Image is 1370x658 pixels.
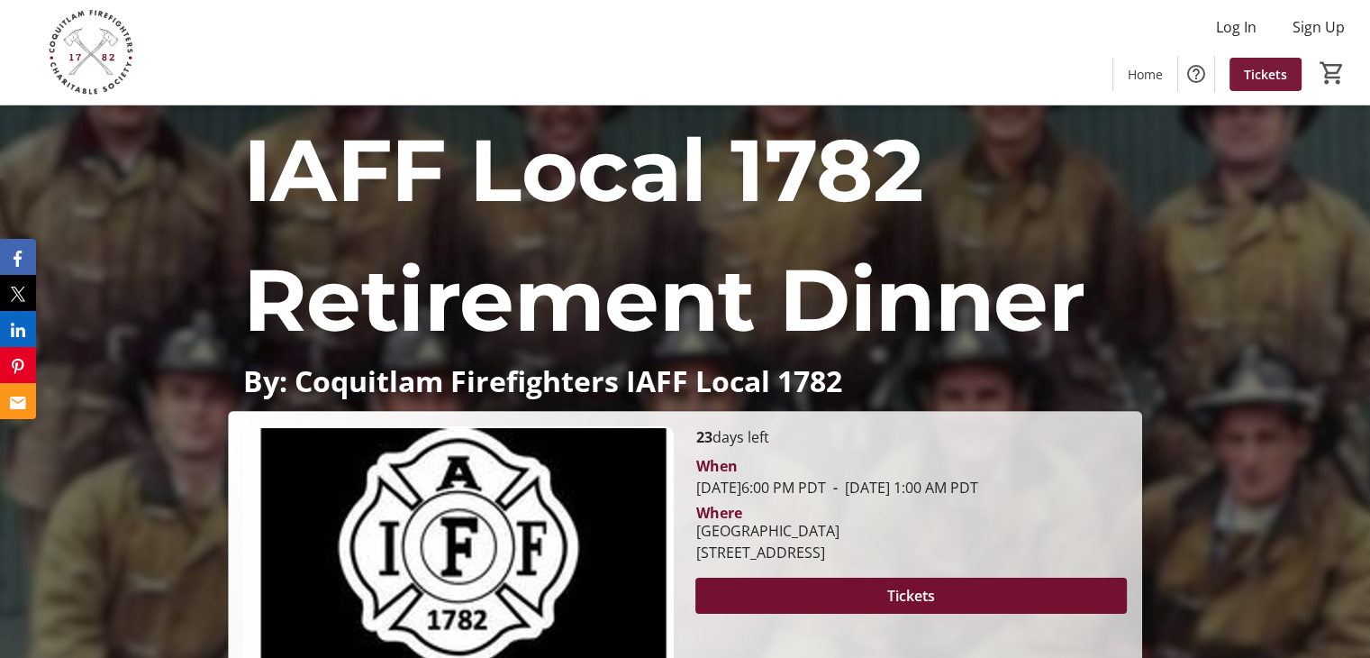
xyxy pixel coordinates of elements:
[1229,58,1302,91] a: Tickets
[1216,16,1257,38] span: Log In
[242,365,1127,397] p: By: Coquitlam Firefighters IAFF Local 1782
[695,426,1126,448] p: days left
[1293,16,1345,38] span: Sign Up
[1113,58,1177,91] a: Home
[1178,56,1214,92] button: Help
[695,427,712,447] span: 23
[1202,13,1271,41] button: Log In
[695,578,1126,614] button: Tickets
[695,478,825,498] span: [DATE] 6:00 PM PDT
[1244,65,1287,84] span: Tickets
[695,542,839,563] div: [STREET_ADDRESS]
[242,117,1084,352] span: IAFF Local 1782 Retirement Dinner
[695,520,839,542] div: [GEOGRAPHIC_DATA]
[1316,57,1348,89] button: Cart
[825,478,977,498] span: [DATE] 1:00 AM PDT
[11,7,171,97] img: Coquitlam Firefighters Charitable Society's Logo
[887,585,935,607] span: Tickets
[825,478,844,498] span: -
[695,455,737,477] div: When
[695,506,741,520] div: Where
[1128,65,1163,84] span: Home
[1278,13,1359,41] button: Sign Up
